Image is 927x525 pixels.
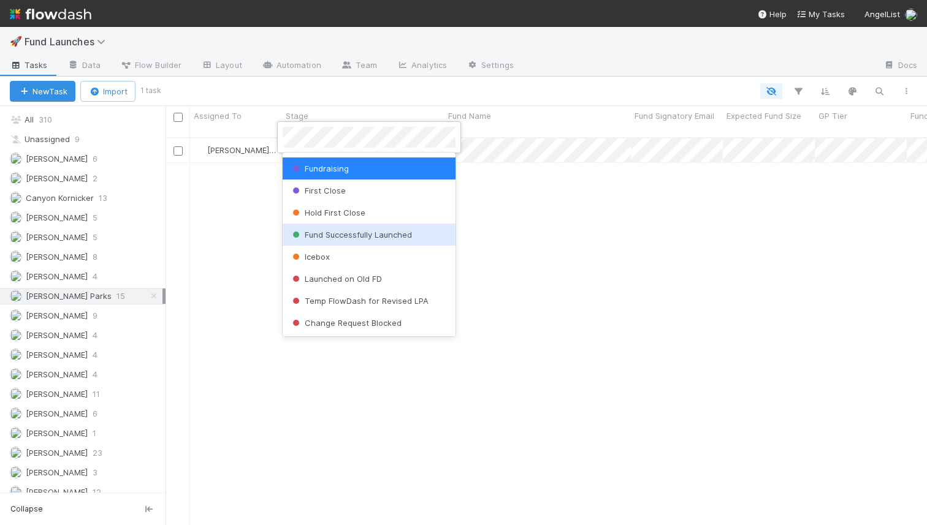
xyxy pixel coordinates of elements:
span: Launched on Old FD [290,274,382,284]
span: First Close [290,186,346,195]
span: Fundraising [290,164,349,173]
span: Change Request Blocked [290,318,402,328]
span: Fund Successfully Launched [290,230,412,240]
span: Temp FlowDash for Revised LPA [290,296,429,306]
span: Hold First Close [290,208,365,217]
span: Icebox [290,252,330,262]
